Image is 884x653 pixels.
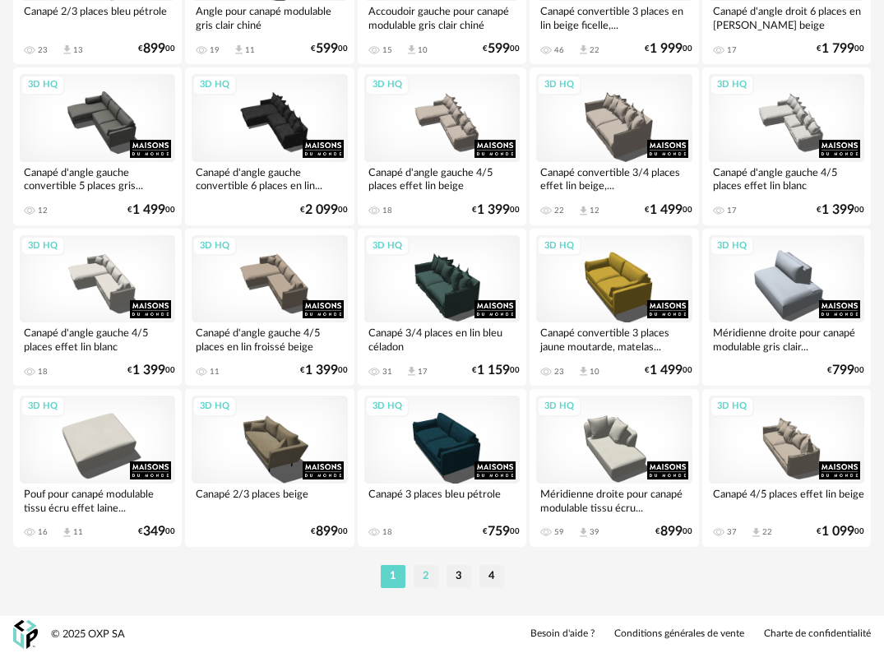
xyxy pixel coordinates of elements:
[38,206,48,215] div: 12
[650,365,683,376] span: 1 499
[537,236,581,257] div: 3D HQ
[472,205,520,215] div: € 00
[38,527,48,537] div: 16
[817,205,864,215] div: € 00
[192,75,237,95] div: 3D HQ
[750,526,762,539] span: Download icon
[51,628,125,641] div: © 2025 OXP SA
[614,628,744,641] a: Conditions générales de vente
[381,565,405,588] li: 1
[210,367,220,377] div: 11
[143,44,165,54] span: 899
[590,527,599,537] div: 39
[127,205,175,215] div: € 00
[192,396,237,417] div: 3D HQ
[73,527,83,537] div: 11
[577,526,590,539] span: Download icon
[537,75,581,95] div: 3D HQ
[13,389,182,547] a: 3D HQ Pouf pour canapé modulable tissu écru effet laine... 16 Download icon 11 €34900
[364,162,520,195] div: Canapé d'angle gauche 4/5 places effet lin beige
[210,45,220,55] div: 19
[364,1,520,34] div: Accoudoir gauche pour canapé modulable gris clair chiné
[138,526,175,537] div: € 00
[764,628,871,641] a: Charte de confidentialité
[577,205,590,217] span: Download icon
[650,205,683,215] span: 1 499
[536,1,692,34] div: Canapé convertible 3 places en lin beige ficelle,...
[300,205,348,215] div: € 00
[38,367,48,377] div: 18
[185,67,354,225] a: 3D HQ Canapé d'angle gauche convertible 6 places en lin... €2 09900
[762,527,772,537] div: 22
[702,229,871,387] a: 3D HQ Méridienne droite pour canapé modulable gris clair... €79900
[817,44,864,54] div: € 00
[530,628,595,641] a: Besoin d'aide ?
[305,365,338,376] span: 1 399
[414,565,438,588] li: 2
[645,365,692,376] div: € 00
[300,365,348,376] div: € 00
[20,322,175,355] div: Canapé d'angle gauche 4/5 places effet lin blanc
[382,367,392,377] div: 31
[590,367,599,377] div: 10
[358,229,526,387] a: 3D HQ Canapé 3/4 places en lin bleu céladon 31 Download icon 17 €1 15900
[405,44,418,56] span: Download icon
[488,44,510,54] span: 599
[554,206,564,215] div: 22
[305,205,338,215] span: 2 099
[382,206,392,215] div: 18
[127,365,175,376] div: € 00
[13,620,38,649] img: OXP
[483,44,520,54] div: € 00
[710,396,754,417] div: 3D HQ
[185,389,354,547] a: 3D HQ Canapé 2/3 places beige €89900
[702,67,871,225] a: 3D HQ Canapé d'angle gauche 4/5 places effet lin blanc 17 €1 39900
[702,389,871,547] a: 3D HQ Canapé 4/5 places effet lin beige 37 Download icon 22 €1 09900
[132,365,165,376] span: 1 399
[645,44,692,54] div: € 00
[21,236,65,257] div: 3D HQ
[447,565,471,588] li: 3
[650,44,683,54] span: 1 999
[20,484,175,516] div: Pouf pour canapé modulable tissu écru effet laine...
[710,75,754,95] div: 3D HQ
[817,526,864,537] div: € 00
[311,44,348,54] div: € 00
[709,1,864,34] div: Canapé d'angle droit 6 places en [PERSON_NAME] beige
[536,322,692,355] div: Canapé convertible 3 places jaune moutarde, matelas...
[20,162,175,195] div: Canapé d'angle gauche convertible 5 places gris...
[590,206,599,215] div: 12
[132,205,165,215] span: 1 499
[13,67,182,225] a: 3D HQ Canapé d'angle gauche convertible 5 places gris... 12 €1 49900
[418,45,428,55] div: 10
[554,367,564,377] div: 23
[382,527,392,537] div: 18
[822,44,854,54] span: 1 799
[536,162,692,195] div: Canapé convertible 3/4 places effet lin beige,...
[536,484,692,516] div: Méridienne droite pour canapé modulable tissu écru...
[660,526,683,537] span: 899
[590,45,599,55] div: 22
[827,365,864,376] div: € 00
[709,322,864,355] div: Méridienne droite pour canapé modulable gris clair...
[233,44,245,56] span: Download icon
[479,565,504,588] li: 4
[727,527,737,537] div: 37
[577,365,590,377] span: Download icon
[645,205,692,215] div: € 00
[13,229,182,387] a: 3D HQ Canapé d'angle gauche 4/5 places effet lin blanc 18 €1 39900
[311,526,348,537] div: € 00
[655,526,692,537] div: € 00
[554,45,564,55] div: 46
[185,229,354,387] a: 3D HQ Canapé d'angle gauche 4/5 places en lin froissé beige 11 €1 39900
[530,229,698,387] a: 3D HQ Canapé convertible 3 places jaune moutarde, matelas... 23 Download icon 10 €1 49900
[192,162,347,195] div: Canapé d'angle gauche convertible 6 places en lin...
[61,526,73,539] span: Download icon
[364,322,520,355] div: Canapé 3/4 places en lin bleu céladon
[364,484,520,516] div: Canapé 3 places bleu pétrole
[192,1,347,34] div: Angle pour canapé modulable gris clair chiné
[710,236,754,257] div: 3D HQ
[709,484,864,516] div: Canapé 4/5 places effet lin beige
[405,365,418,377] span: Download icon
[483,526,520,537] div: € 00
